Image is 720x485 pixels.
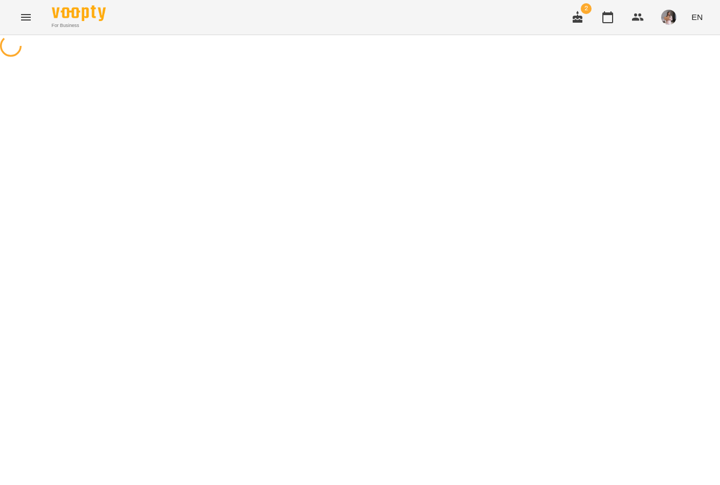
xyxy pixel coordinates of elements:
[581,3,592,14] span: 2
[52,22,106,29] span: For Business
[687,7,707,27] button: EN
[661,10,676,25] img: b3d641f4c4777ccbd52dfabb287f3e8a.jpg
[13,4,39,30] button: Menu
[691,11,703,23] span: EN
[52,5,106,21] img: Voopty Logo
